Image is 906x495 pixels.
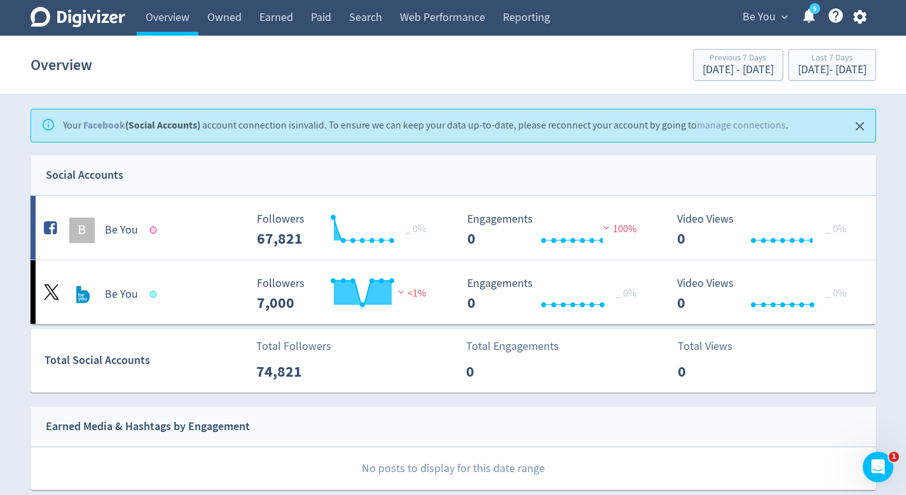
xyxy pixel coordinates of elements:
[466,338,559,355] p: Total Engagements
[600,223,636,235] span: 100%
[256,338,331,355] p: Total Followers
[31,196,876,260] a: BBe You Followers --- _ 0% Followers 67,821 Engagements 0 Engagements 0 100% Video Views 0 Video ...
[693,49,783,81] button: Previous 7 Days[DATE] - [DATE]
[105,287,138,302] h5: Be You
[738,7,791,27] button: Be You
[251,213,441,247] svg: Followers ---
[466,360,539,383] p: 0
[826,223,846,235] span: _ 0%
[779,11,790,23] span: expand_more
[703,64,774,76] div: [DATE] - [DATE]
[63,113,788,138] div: Your account connection is invalid . To ensure we can keep your data up-to-date, please reconnect...
[697,119,786,132] a: manage connections
[678,338,751,355] p: Total Views
[863,452,893,482] iframe: Intercom live chat
[31,260,876,324] a: Be You undefinedBe You Followers --- Followers 7,000 <1% Engagements 0 Engagements 0 _ 0% Video V...
[616,287,636,300] span: _ 0%
[69,282,95,307] img: Be You undefined
[149,291,160,298] span: Data last synced: 29 Sep 2025, 2:02am (AEST)
[46,417,250,436] div: Earned Media & Hashtags by Engagement
[600,223,613,232] img: negative-performance.svg
[45,351,247,370] div: Total Social Accounts
[788,49,876,81] button: Last 7 Days[DATE]- [DATE]
[31,447,876,490] p: No posts to display for this date range
[671,213,861,247] svg: Video Views 0
[395,287,426,300] span: <1%
[849,116,870,137] button: Close
[461,277,652,311] svg: Engagements 0
[743,7,776,27] span: Be You
[826,287,846,300] span: _ 0%
[69,218,95,243] div: B
[149,227,160,234] span: Data last synced: 22 Sep 2025, 5:01pm (AEST)
[671,277,861,311] svg: Video Views 0
[678,360,751,383] p: 0
[31,45,92,85] h1: Overview
[105,223,138,238] h5: Be You
[809,3,820,14] a: 5
[461,213,652,247] svg: Engagements 0
[406,223,426,235] span: _ 0%
[83,118,125,132] a: Facebook
[703,53,774,64] div: Previous 7 Days
[83,118,200,132] strong: (Social Accounts)
[889,452,899,462] span: 1
[46,166,123,185] div: Social Accounts
[798,53,867,64] div: Last 7 Days
[798,64,867,76] div: [DATE] - [DATE]
[395,287,408,296] img: negative-performance.svg
[256,360,329,383] p: 74,821
[813,4,816,13] text: 5
[251,277,441,311] svg: Followers ---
